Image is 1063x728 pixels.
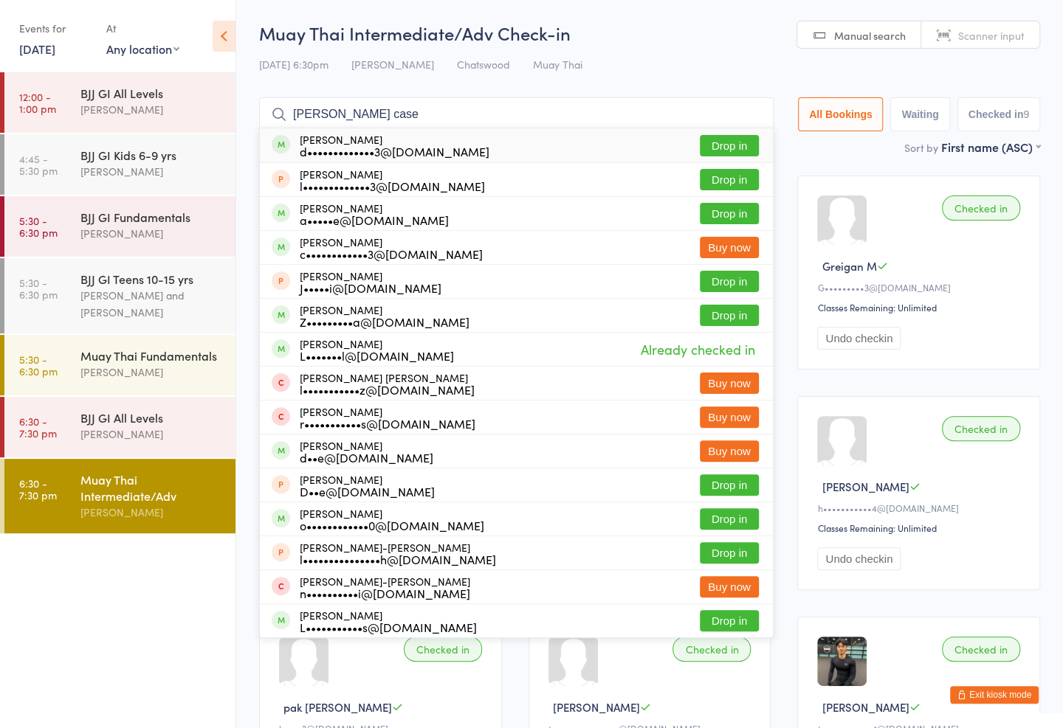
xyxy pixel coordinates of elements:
[80,287,223,321] div: [PERSON_NAME] and [PERSON_NAME]
[106,41,179,57] div: Any location
[80,504,223,521] div: [PERSON_NAME]
[637,336,759,362] span: Already checked in
[457,57,510,72] span: Chatswood
[19,16,92,41] div: Events for
[700,474,759,496] button: Drop in
[19,415,57,439] time: 6:30 - 7:30 pm
[700,542,759,564] button: Drop in
[19,153,58,176] time: 4:45 - 5:30 pm
[300,553,496,565] div: l•••••••••••••••h@[DOMAIN_NAME]
[817,281,1025,294] div: G•••••••••3@[DOMAIN_NAME]
[553,699,640,715] span: [PERSON_NAME]
[19,277,58,300] time: 5:30 - 6:30 pm
[4,335,235,395] a: 5:30 -6:30 pmMuay Thai Fundamentals[PERSON_NAME]
[80,347,223,364] div: Muay Thai Fundamentals
[942,637,1020,662] div: Checked in
[300,168,485,192] div: [PERSON_NAME]
[700,372,759,394] button: Buy now
[300,214,449,226] div: a•••••e@[DOMAIN_NAME]
[80,85,223,101] div: BJJ GI All Levels
[700,440,759,462] button: Buy now
[958,28,1025,43] span: Scanner input
[300,440,433,463] div: [PERSON_NAME]
[817,301,1025,313] div: Classes Remaining: Unlimited
[822,479,909,494] span: [PERSON_NAME]
[890,97,949,131] button: Waiting
[700,610,759,631] button: Drop in
[259,21,1040,45] h2: Muay Thai Intermediate/Adv Check-in
[904,140,938,155] label: Sort by
[80,471,223,504] div: Muay Thai Intermediate/Adv
[700,135,759,156] button: Drop in
[4,258,235,333] a: 5:30 -6:30 pmBJJ GI Teens 10-15 yrs[PERSON_NAME] and [PERSON_NAME]
[4,459,235,533] a: 6:30 -7:30 pmMuay Thai Intermediate/Adv[PERSON_NAME]
[700,169,759,190] button: Drop in
[817,547,901,570] button: Undo checkin
[300,134,489,157] div: [PERSON_NAME]
[300,304,469,327] div: [PERSON_NAME]
[700,203,759,224] button: Drop in
[300,202,449,226] div: [PERSON_NAME]
[300,587,470,599] div: n••••••••••i@[DOMAIN_NAME]
[259,57,328,72] span: [DATE] 6:30pm
[19,91,56,114] time: 12:00 - 1:00 pm
[283,699,392,715] span: pak [PERSON_NAME]
[700,508,759,530] button: Drop in
[300,384,475,395] div: l•••••••••••z@[DOMAIN_NAME]
[1023,108,1029,120] div: 9
[300,338,454,361] div: [PERSON_NAME]
[80,364,223,381] div: [PERSON_NAME]
[4,134,235,195] a: 4:45 -5:30 pmBJJ GI Kids 6-9 yrs[PERSON_NAME]
[834,28,906,43] span: Manual search
[817,327,901,350] button: Undo checkin
[259,97,774,131] input: Search
[80,409,223,426] div: BJJ GI All Levels
[80,271,223,287] div: BJJ GI Teens 10-15 yrs
[817,637,867,686] img: image1747727592.png
[822,258,876,274] span: Greigan M
[300,621,477,633] div: L•••••••••••s@[DOMAIN_NAME]
[4,397,235,457] a: 6:30 -7:30 pmBJJ GI All Levels[PERSON_NAME]
[106,16,179,41] div: At
[300,474,435,497] div: [PERSON_NAME]
[300,248,483,260] div: c••••••••••••3@[DOMAIN_NAME]
[300,282,441,294] div: J•••••i@[DOMAIN_NAME]
[300,145,489,157] div: d•••••••••••••3@[DOMAIN_NAME]
[300,350,454,361] div: L•••••••l@[DOMAIN_NAME]
[300,609,477,633] div: [PERSON_NAME]
[300,417,475,429] div: r•••••••••••s@[DOMAIN_NAME]
[817,521,1025,534] div: Classes Remaining: Unlimited
[300,507,484,531] div: [PERSON_NAME]
[300,485,435,497] div: D••e@[DOMAIN_NAME]
[404,637,482,662] div: Checked in
[700,271,759,292] button: Drop in
[80,209,223,225] div: BJJ GI Fundamentals
[300,316,469,327] div: Z•••••••••a@[DOMAIN_NAME]
[300,236,483,260] div: [PERSON_NAME]
[80,147,223,163] div: BJJ GI Kids 6-9 yrs
[351,57,434,72] span: [PERSON_NAME]
[300,451,433,463] div: d••e@[DOMAIN_NAME]
[942,195,1020,221] div: Checked in
[19,353,58,377] time: 5:30 - 6:30 pm
[80,101,223,118] div: [PERSON_NAME]
[822,699,909,715] span: [PERSON_NAME]
[300,372,475,395] div: [PERSON_NAME] [PERSON_NAME]
[700,576,759,597] button: Buy now
[700,237,759,258] button: Buy now
[300,406,475,429] div: [PERSON_NAME]
[19,41,55,57] a: [DATE]
[700,305,759,326] button: Drop in
[672,637,751,662] div: Checked in
[300,519,484,531] div: o••••••••••••0@[DOMAIN_NAME]
[4,72,235,133] a: 12:00 -1:00 pmBJJ GI All Levels[PERSON_NAME]
[957,97,1041,131] button: Checked in9
[80,163,223,180] div: [PERSON_NAME]
[300,270,441,294] div: [PERSON_NAME]
[798,97,884,131] button: All Bookings
[4,196,235,257] a: 5:30 -6:30 pmBJJ GI Fundamentals[PERSON_NAME]
[19,215,58,238] time: 5:30 - 6:30 pm
[80,426,223,443] div: [PERSON_NAME]
[950,686,1039,704] button: Exit kiosk mode
[700,406,759,428] button: Buy now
